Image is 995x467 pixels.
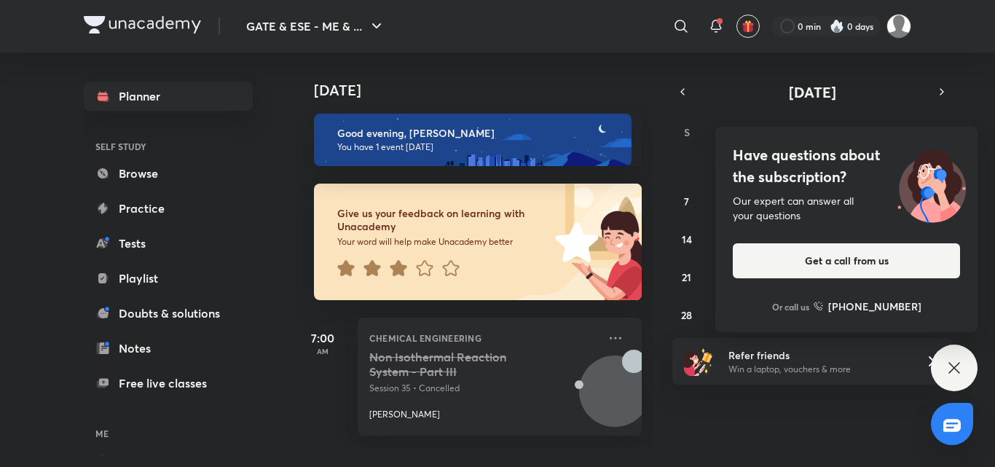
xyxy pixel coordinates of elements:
[84,16,201,34] img: Company Logo
[84,16,201,37] a: Company Logo
[84,159,253,188] a: Browse
[725,125,734,139] abbr: Monday
[337,127,618,140] h6: Good evening, [PERSON_NAME]
[675,265,699,289] button: September 21, 2025
[84,334,253,363] a: Notes
[314,114,632,166] img: evening
[369,382,598,395] p: Session 35 • Cancelled
[768,125,774,139] abbr: Tuesday
[84,369,253,398] a: Free live classes
[314,82,656,99] h4: [DATE]
[675,189,699,213] button: September 7, 2025
[830,19,844,34] img: streak
[84,264,253,293] a: Playlist
[728,363,908,376] p: Win a laptop, vouchers & more
[728,348,908,363] h6: Refer friends
[828,299,921,314] h6: [PHONE_NUMBER]
[84,134,253,159] h6: SELF STUDY
[733,194,960,223] div: Our expert can answer all your questions
[237,12,394,41] button: GATE & ESE - ME & ...
[84,421,253,446] h6: ME
[337,141,618,153] p: You have 1 event [DATE]
[580,364,650,433] img: Avatar
[814,299,921,314] a: [PHONE_NUMBER]
[886,144,978,223] img: ttu_illustration_new.svg
[886,14,911,39] img: pradhap B
[294,329,352,347] h5: 7:00
[772,300,809,313] p: Or call us
[294,347,352,356] p: AM
[675,227,699,251] button: September 14, 2025
[84,299,253,328] a: Doubts & solutions
[369,350,551,379] h5: Non Isothermal Reaction System - Part III
[675,303,699,326] button: September 28, 2025
[684,195,689,208] abbr: September 7, 2025
[369,329,598,347] p: Chemical Engineering
[733,243,960,278] button: Get a call from us
[851,125,857,139] abbr: Thursday
[789,82,836,102] span: [DATE]
[682,232,692,246] abbr: September 14, 2025
[506,184,642,300] img: feedback_image
[84,82,253,111] a: Planner
[809,125,819,139] abbr: Wednesday
[893,125,899,139] abbr: Friday
[84,229,253,258] a: Tests
[684,347,713,376] img: referral
[693,82,932,102] button: [DATE]
[681,308,692,322] abbr: September 28, 2025
[337,207,550,233] h6: Give us your feedback on learning with Unacademy
[684,125,690,139] abbr: Sunday
[337,236,550,248] p: Your word will help make Unacademy better
[682,270,691,284] abbr: September 21, 2025
[369,408,440,421] p: [PERSON_NAME]
[742,20,755,33] img: avatar
[935,125,940,139] abbr: Saturday
[733,144,960,188] h4: Have questions about the subscription?
[84,194,253,223] a: Practice
[736,15,760,38] button: avatar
